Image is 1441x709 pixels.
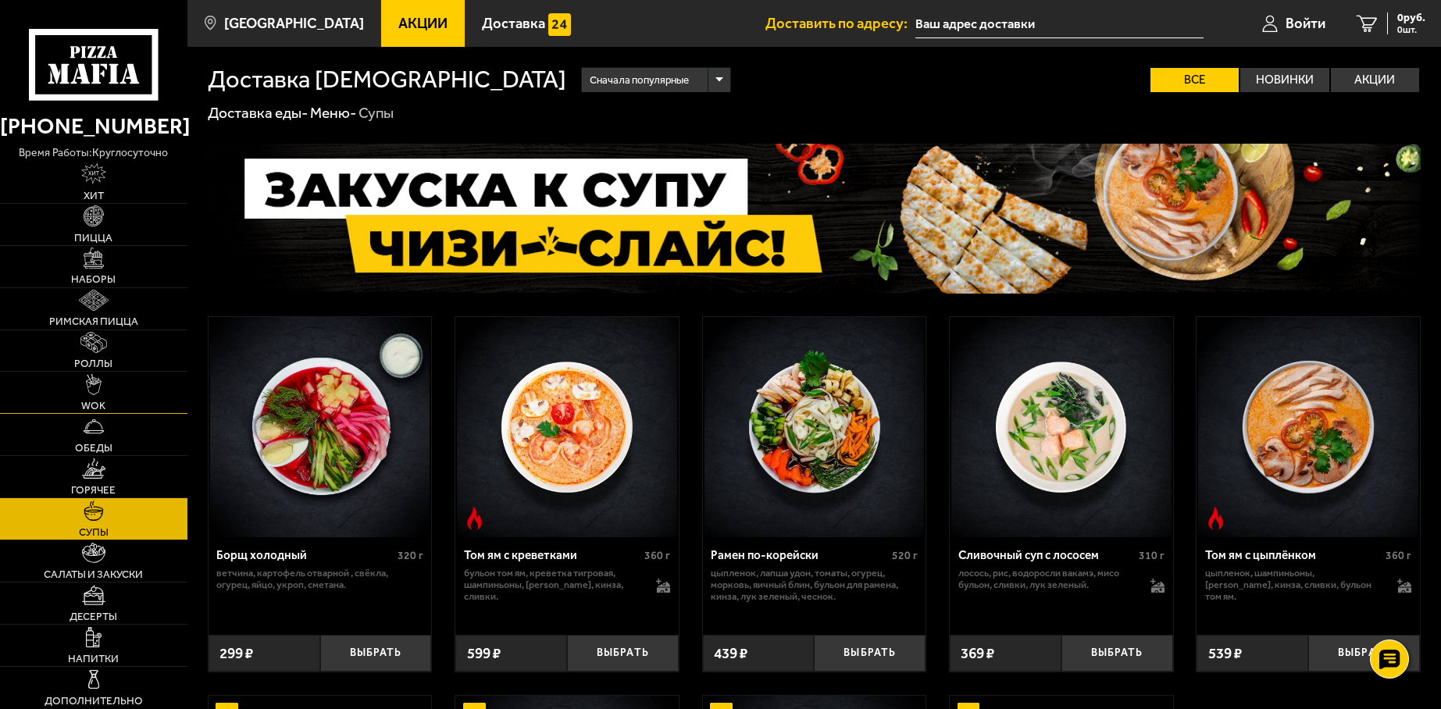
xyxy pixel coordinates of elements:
div: Том ям с креветками [464,548,640,562]
span: 0 руб. [1397,12,1425,23]
div: Сливочный суп с лососем [958,548,1135,562]
div: Том ям с цыплёнком [1205,548,1382,562]
a: Доставка еды- [208,104,308,122]
span: 299 ₽ [219,646,253,661]
span: 599 ₽ [467,646,501,661]
span: 360 г [1386,549,1411,562]
span: Сначала популярные [590,66,689,94]
div: Борщ холодный [216,548,393,562]
span: 439 ₽ [714,646,747,661]
h1: Доставка [DEMOGRAPHIC_DATA] [208,68,566,92]
span: Десерты [70,611,117,622]
p: ветчина, картофель отварной , свёкла, огурец, яйцо, укроп, сметана. [216,567,423,591]
p: бульон том ям, креветка тигровая, шампиньоны, [PERSON_NAME], кинза, сливки. [464,567,641,603]
span: Доставить по адресу: [765,16,915,30]
div: Рамен по-корейски [711,548,887,562]
span: Римская пицца [49,316,138,327]
span: 369 ₽ [961,646,994,661]
span: Роллы [74,358,112,369]
span: WOK [81,401,105,412]
a: Рамен по-корейски [703,317,926,537]
span: Салаты и закуски [44,569,143,580]
a: Острое блюдоТом ям с цыплёнком [1197,317,1420,537]
span: Обеды [75,443,112,454]
img: Том ям с цыплёнком [1198,317,1418,537]
input: Ваш адрес доставки [915,9,1204,38]
span: Супы [79,527,109,538]
span: 360 г [644,549,670,562]
button: Выбрать [1061,635,1173,672]
img: Острое блюдо [463,507,486,529]
span: Войти [1286,16,1325,30]
p: цыпленок, шампиньоны, [PERSON_NAME], кинза, сливки, бульон том ям. [1205,567,1382,603]
span: 310 г [1139,549,1165,562]
span: Пицца [74,233,112,244]
p: цыпленок, лапша удон, томаты, огурец, морковь, яичный блин, бульон для рамена, кинза, лук зеленый... [711,567,917,603]
img: 15daf4d41897b9f0e9f617042186c801.svg [548,13,571,36]
span: Наборы [71,274,116,285]
button: Выбрать [320,635,432,672]
a: Меню- [310,104,356,122]
img: Сливочный суп с лососем [951,317,1172,537]
span: Дополнительно [45,696,143,707]
a: Сливочный суп с лососем [950,317,1173,537]
span: 520 г [892,549,918,562]
span: [GEOGRAPHIC_DATA] [224,16,364,30]
img: Том ям с креветками [457,317,677,537]
span: Хит [84,191,104,201]
span: Акции [398,16,448,30]
label: Все [1150,68,1239,92]
button: Выбрать [814,635,926,672]
a: Борщ холодный [209,317,432,537]
span: 0 шт. [1397,25,1425,34]
label: Новинки [1240,68,1329,92]
span: 320 г [398,549,423,562]
div: Супы [358,104,394,123]
img: Острое блюдо [1204,507,1227,529]
span: 539 ₽ [1208,646,1242,661]
span: Напитки [68,654,119,664]
button: Выбрать [567,635,679,672]
img: Рамен по-корейски [704,317,925,537]
span: Доставка [482,16,545,30]
button: Выбрать [1308,635,1420,672]
span: Горячее [71,485,116,496]
p: лосось, рис, водоросли вакамэ, мисо бульон, сливки, лук зеленый. [958,567,1136,591]
a: Острое блюдоТом ям с креветками [455,317,679,537]
label: Акции [1331,68,1419,92]
img: Борщ холодный [210,317,430,537]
